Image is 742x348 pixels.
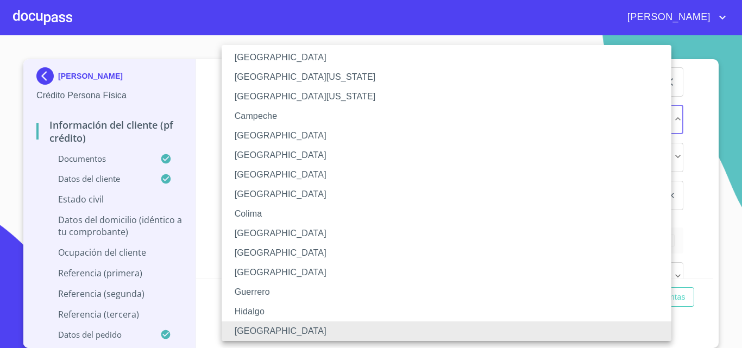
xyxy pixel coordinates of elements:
[222,263,680,282] li: [GEOGRAPHIC_DATA]
[222,165,680,185] li: [GEOGRAPHIC_DATA]
[222,321,680,341] li: [GEOGRAPHIC_DATA]
[222,67,680,87] li: [GEOGRAPHIC_DATA][US_STATE]
[222,145,680,165] li: [GEOGRAPHIC_DATA]
[222,48,680,67] li: [GEOGRAPHIC_DATA]
[222,185,680,204] li: [GEOGRAPHIC_DATA]
[222,106,680,126] li: Campeche
[222,243,680,263] li: [GEOGRAPHIC_DATA]
[222,204,680,224] li: Colima
[222,224,680,243] li: [GEOGRAPHIC_DATA]
[222,87,680,106] li: [GEOGRAPHIC_DATA][US_STATE]
[222,302,680,321] li: Hidalgo
[222,126,680,145] li: [GEOGRAPHIC_DATA]
[222,282,680,302] li: Guerrero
